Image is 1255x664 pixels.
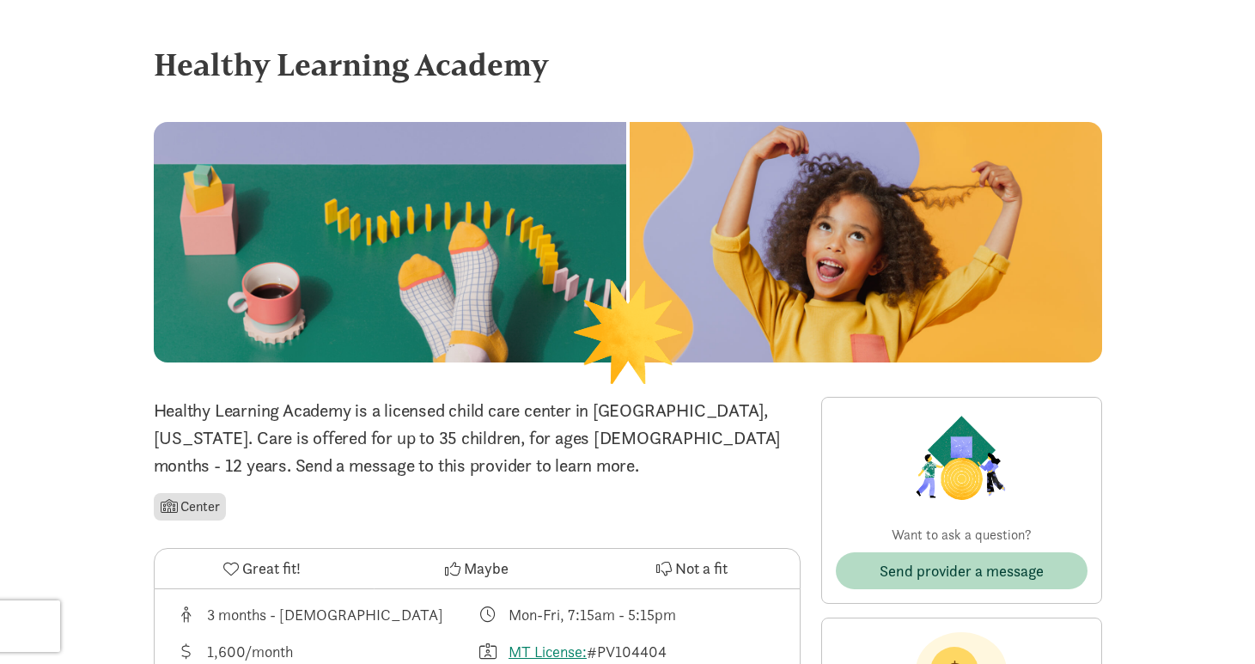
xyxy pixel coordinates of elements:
div: Healthy Learning Academy [154,41,1102,88]
p: Want to ask a question? [836,525,1087,545]
a: MT License: [509,642,587,661]
div: 3 months - [DEMOGRAPHIC_DATA] [207,603,443,626]
span: Not a fit [675,557,728,580]
div: Mon-Fri, 7:15am - 5:15pm [509,603,676,626]
span: Great fit! [242,557,301,580]
div: Class schedule [477,603,779,626]
li: Center [154,493,227,521]
span: Maybe [464,557,509,580]
button: Maybe [369,549,584,588]
button: Not a fit [584,549,799,588]
button: Great fit! [155,549,369,588]
img: Provider logo [911,411,1011,504]
span: Send provider a message [880,559,1044,582]
div: Age range for children that this provider cares for [175,603,478,626]
p: Healthy Learning Academy is a licensed child care center in [GEOGRAPHIC_DATA], [US_STATE]. Care i... [154,397,801,479]
button: Send provider a message [836,552,1087,589]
